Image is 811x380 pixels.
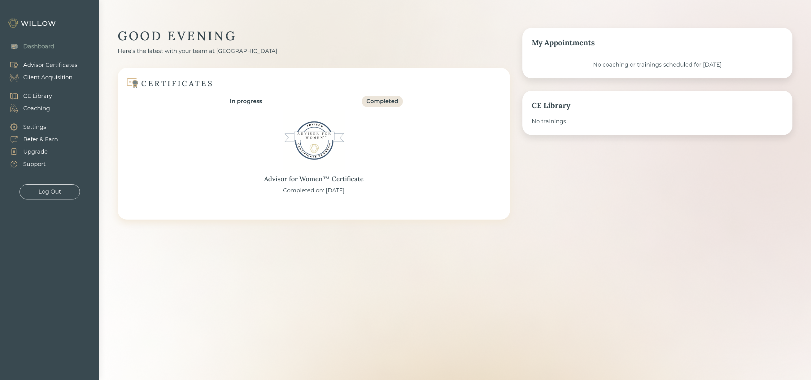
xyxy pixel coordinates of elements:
[23,160,46,168] div: Support
[532,117,783,126] div: No trainings
[23,104,50,113] div: Coaching
[264,174,364,184] div: Advisor for Women™ Certificate
[23,73,72,82] div: Client Acquisition
[3,133,58,146] a: Refer & Earn
[366,97,398,106] div: Completed
[532,37,783,48] div: My Appointments
[283,186,345,195] div: Completed on: [DATE]
[23,42,54,51] div: Dashboard
[532,100,783,111] div: CE Library
[3,59,77,71] a: Advisor Certificates
[118,47,510,55] div: Here’s the latest with your team at [GEOGRAPHIC_DATA]
[141,79,214,88] div: CERTIFICATES
[3,40,54,53] a: Dashboard
[3,102,52,115] a: Coaching
[230,97,262,106] div: In progress
[23,135,58,144] div: Refer & Earn
[38,188,61,196] div: Log Out
[118,28,510,44] div: GOOD EVENING
[532,61,783,69] div: No coaching or trainings scheduled for [DATE]
[23,123,46,131] div: Settings
[23,61,77,69] div: Advisor Certificates
[3,121,58,133] a: Settings
[23,92,52,100] div: CE Library
[23,148,48,156] div: Upgrade
[3,71,77,84] a: Client Acquisition
[3,146,58,158] a: Upgrade
[8,18,57,28] img: Willow
[3,90,52,102] a: CE Library
[283,110,345,172] img: Advisor for Women™ Certificate Badge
